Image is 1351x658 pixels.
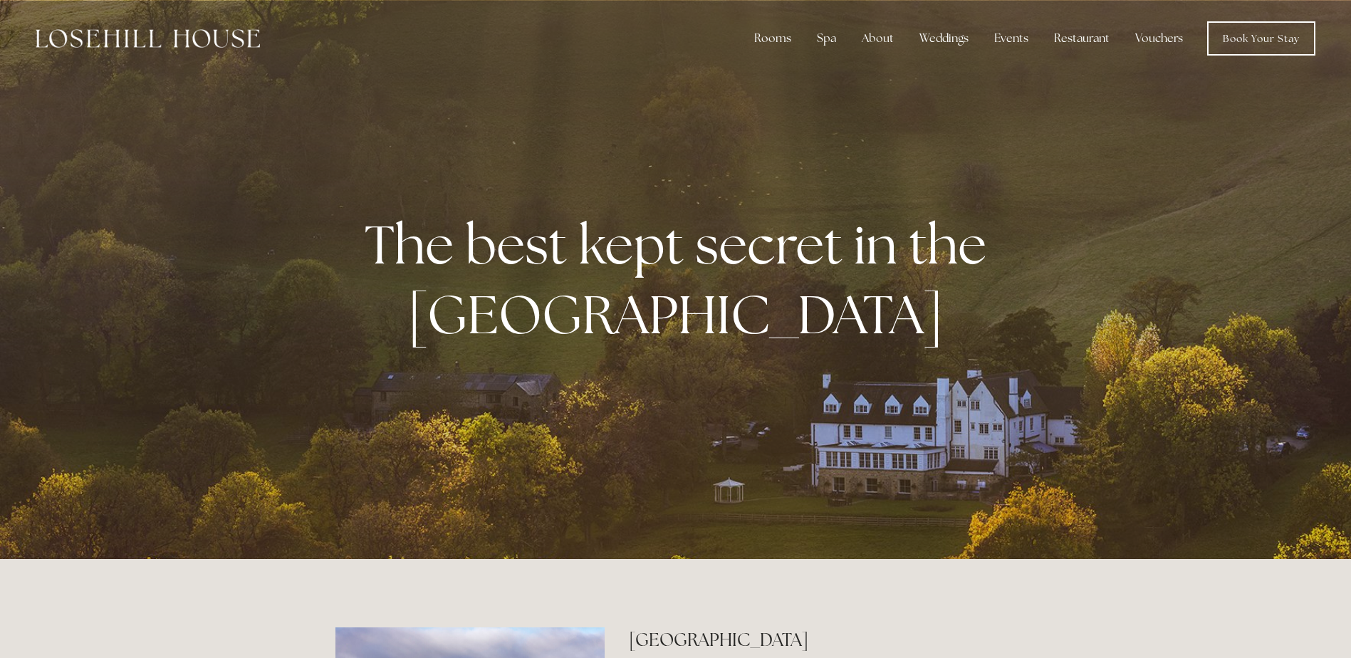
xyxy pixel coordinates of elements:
[805,24,847,53] div: Spa
[1124,24,1194,53] a: Vouchers
[908,24,980,53] div: Weddings
[629,627,1016,652] h2: [GEOGRAPHIC_DATA]
[1043,24,1121,53] div: Restaurant
[743,24,803,53] div: Rooms
[36,29,260,48] img: Losehill House
[850,24,905,53] div: About
[365,209,998,349] strong: The best kept secret in the [GEOGRAPHIC_DATA]
[983,24,1040,53] div: Events
[1207,21,1315,56] a: Book Your Stay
